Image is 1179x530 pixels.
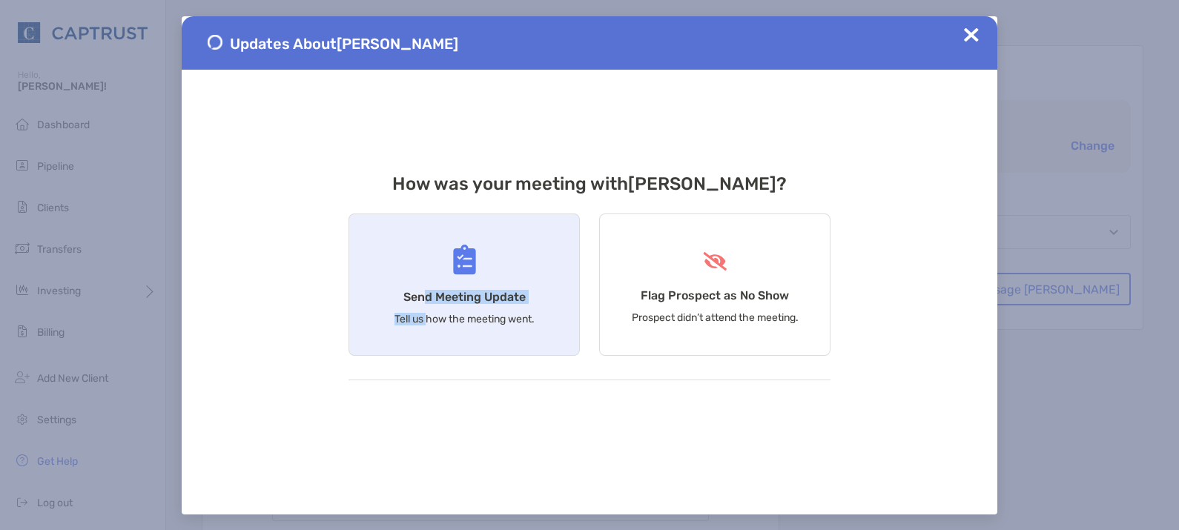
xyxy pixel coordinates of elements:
[208,35,222,50] img: Send Meeting Update 1
[641,288,789,302] h4: Flag Prospect as No Show
[701,252,729,271] img: Flag Prospect as No Show
[349,173,830,194] h3: How was your meeting with [PERSON_NAME] ?
[230,35,458,53] span: Updates About [PERSON_NAME]
[394,313,535,325] p: Tell us how the meeting went.
[632,311,799,324] p: Prospect didn’t attend the meeting.
[453,245,476,275] img: Send Meeting Update
[964,27,979,42] img: Close Updates Zoe
[403,290,526,304] h4: Send Meeting Update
